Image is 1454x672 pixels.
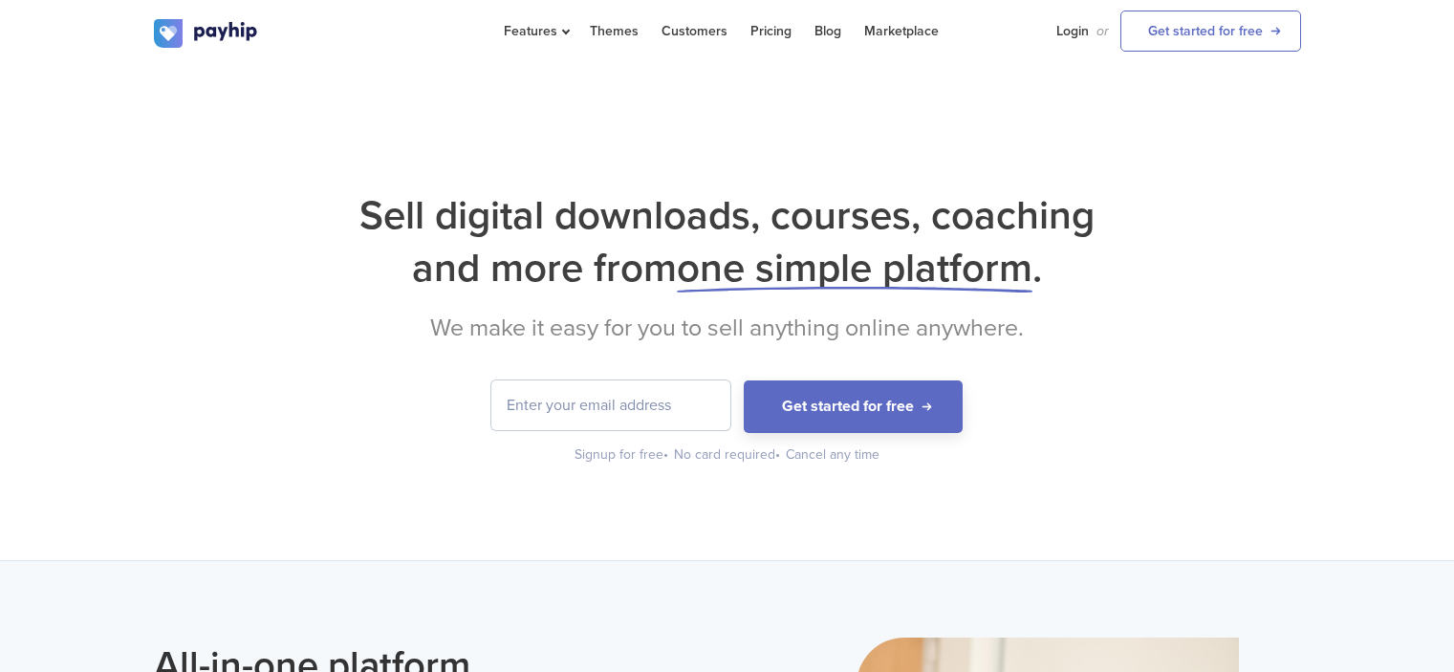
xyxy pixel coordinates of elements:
[775,446,780,463] span: •
[663,446,668,463] span: •
[786,445,879,465] div: Cancel any time
[1120,11,1301,52] a: Get started for free
[154,189,1301,294] h1: Sell digital downloads, courses, coaching and more from
[677,244,1032,293] span: one simple platform
[491,380,730,430] input: Enter your email address
[674,445,782,465] div: No card required
[575,445,670,465] div: Signup for free
[1032,244,1042,293] span: .
[154,314,1301,342] h2: We make it easy for you to sell anything online anywhere.
[504,23,567,39] span: Features
[154,19,259,48] img: logo.svg
[744,380,963,433] button: Get started for free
